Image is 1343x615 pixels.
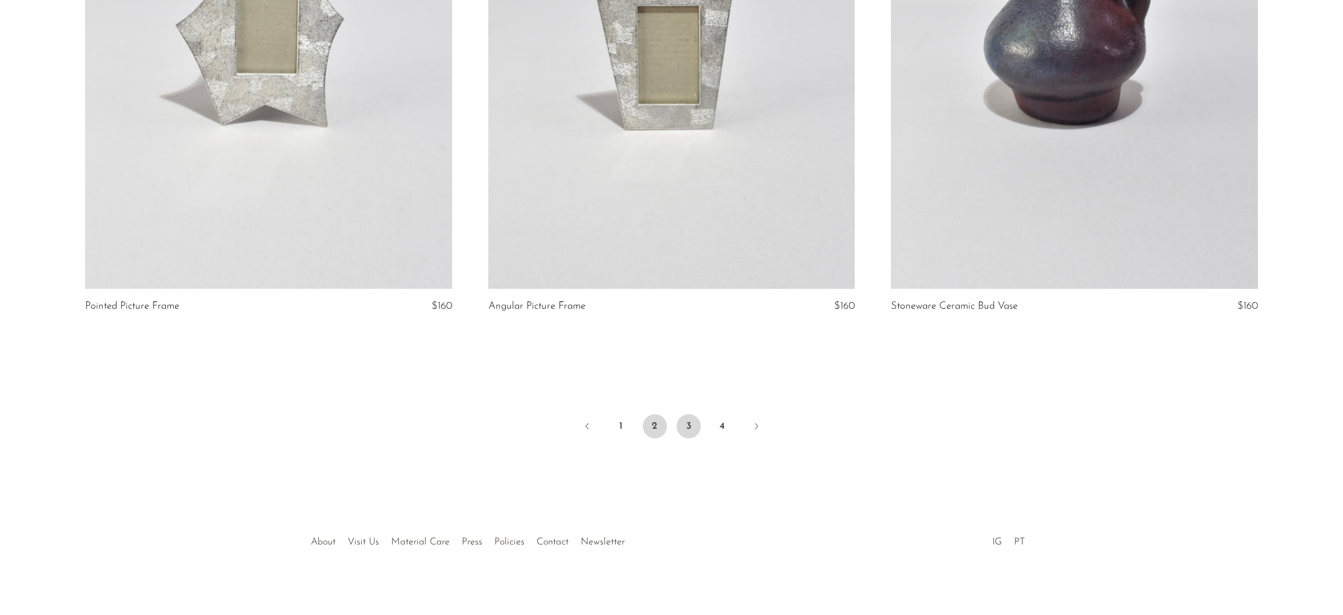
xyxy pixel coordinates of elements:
[710,414,735,438] a: 4
[348,537,379,547] a: Visit Us
[891,301,1018,312] a: Stoneware Ceramic Bud Vase
[834,301,855,311] span: $160
[609,414,633,438] a: 1
[643,414,667,438] span: 2
[1014,537,1025,547] a: PT
[311,537,336,547] a: About
[494,537,525,547] a: Policies
[992,537,1002,547] a: IG
[575,414,599,441] a: Previous
[1237,301,1258,311] span: $160
[537,537,569,547] a: Contact
[432,301,452,311] span: $160
[488,301,585,312] a: Angular Picture Frame
[391,537,450,547] a: Material Care
[85,301,179,312] a: Pointed Picture Frame
[986,528,1031,550] ul: Social Medias
[305,528,631,550] ul: Quick links
[462,537,482,547] a: Press
[744,414,768,441] a: Next
[677,414,701,438] a: 3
